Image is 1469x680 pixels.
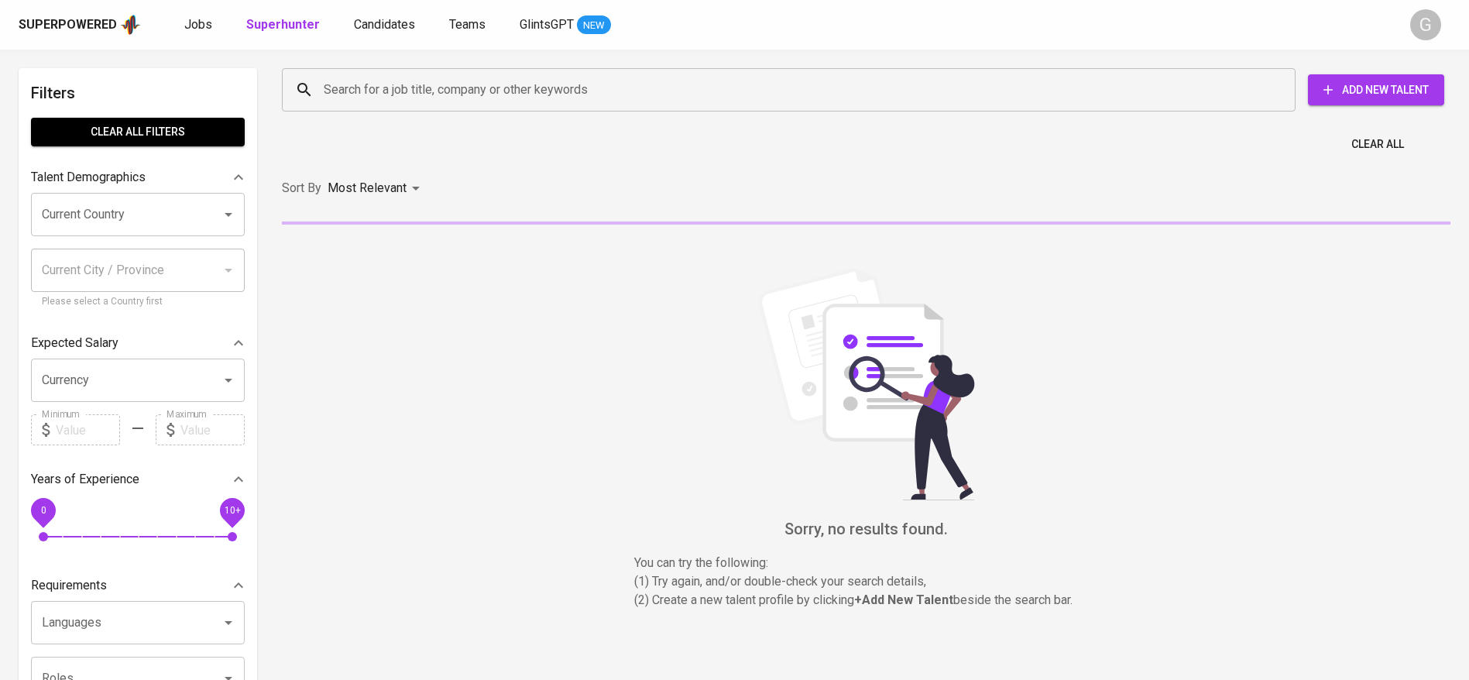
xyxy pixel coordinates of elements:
span: Clear All [1351,135,1404,154]
div: Expected Salary [31,328,245,359]
span: 10+ [224,505,240,516]
span: GlintsGPT [520,17,574,32]
p: Please select a Country first [42,294,234,310]
span: Add New Talent [1320,81,1432,100]
div: Requirements [31,570,245,601]
span: Candidates [354,17,415,32]
span: NEW [577,18,611,33]
a: GlintsGPT NEW [520,15,611,35]
button: Open [218,369,239,391]
a: Superhunter [246,15,323,35]
button: Open [218,612,239,634]
button: Add New Talent [1308,74,1444,105]
input: Value [56,414,120,445]
h6: Filters [31,81,245,105]
div: Most Relevant [328,174,425,203]
span: Teams [449,17,486,32]
button: Clear All filters [31,118,245,146]
div: Years of Experience [31,464,245,495]
div: G [1410,9,1441,40]
p: Sort By [282,179,321,197]
p: Requirements [31,576,107,595]
span: 0 [40,505,46,516]
p: You can try the following : [634,554,1099,572]
a: Jobs [184,15,215,35]
span: Clear All filters [43,122,232,142]
button: Clear All [1345,130,1410,159]
a: Superpoweredapp logo [19,13,141,36]
input: Value [180,414,245,445]
p: (1) Try again, and/or double-check your search details, [634,572,1099,591]
button: Open [218,204,239,225]
div: Talent Demographics [31,162,245,193]
h6: Sorry, no results found. [282,517,1450,541]
img: app logo [120,13,141,36]
b: Superhunter [246,17,320,32]
div: Superpowered [19,16,117,34]
p: (2) Create a new talent profile by clicking beside the search bar. [634,591,1099,610]
a: Teams [449,15,489,35]
span: Jobs [184,17,212,32]
a: Candidates [354,15,418,35]
p: Most Relevant [328,179,407,197]
img: file_searching.svg [750,268,983,500]
p: Expected Salary [31,334,118,352]
p: Talent Demographics [31,168,146,187]
b: + Add New Talent [854,592,953,607]
p: Years of Experience [31,470,139,489]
